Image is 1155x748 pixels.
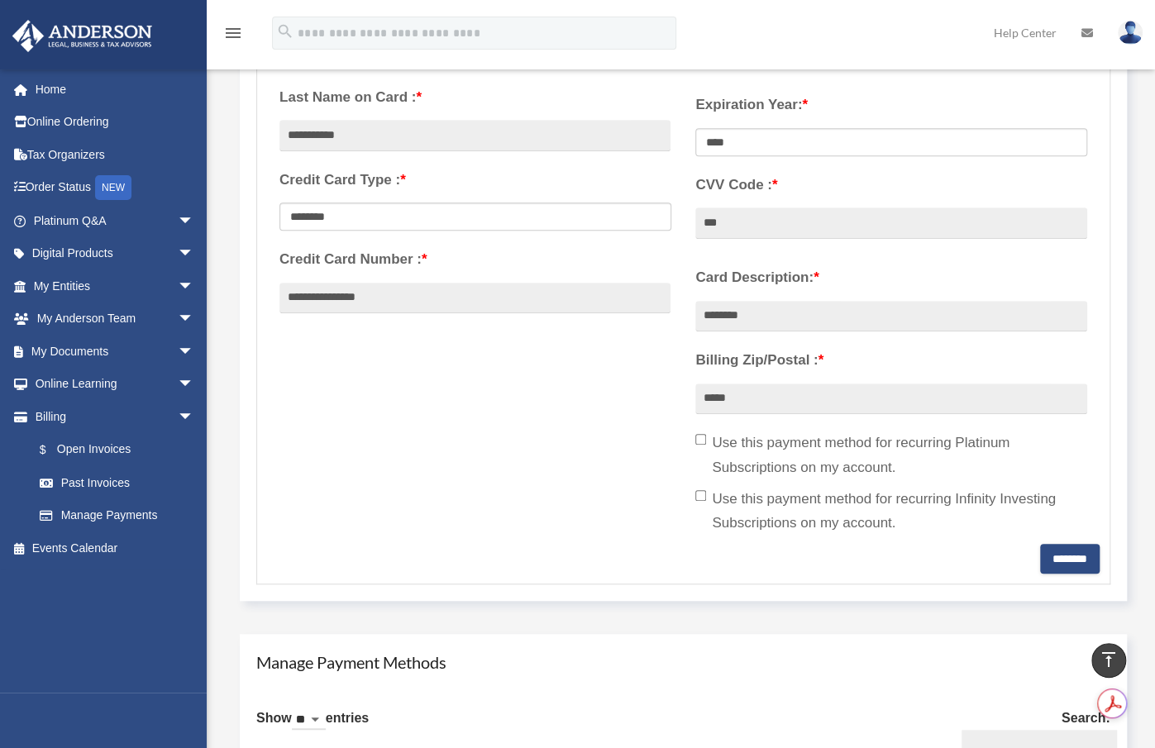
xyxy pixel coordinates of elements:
[1091,643,1126,678] a: vertical_align_top
[279,168,671,193] label: Credit Card Type :
[95,175,131,200] div: NEW
[12,303,219,336] a: My Anderson Teamarrow_drop_down
[12,237,219,270] a: Digital Productsarrow_drop_down
[49,440,57,460] span: $
[12,204,219,237] a: Platinum Q&Aarrow_drop_down
[292,711,326,730] select: Showentries
[256,650,1110,674] h4: Manage Payment Methods
[12,368,219,401] a: Online Learningarrow_drop_down
[223,29,243,43] a: menu
[695,348,1086,373] label: Billing Zip/Postal :
[7,20,157,52] img: Anderson Advisors Platinum Portal
[12,138,219,171] a: Tax Organizers
[256,707,369,746] label: Show entries
[695,487,1086,536] label: Use this payment method for recurring Infinity Investing Subscriptions on my account.
[279,247,671,272] label: Credit Card Number :
[279,85,671,110] label: Last Name on Card :
[178,204,211,238] span: arrow_drop_down
[12,400,219,433] a: Billingarrow_drop_down
[23,433,219,467] a: $Open Invoices
[223,23,243,43] i: menu
[1118,21,1143,45] img: User Pic
[12,73,219,106] a: Home
[23,466,219,499] a: Past Invoices
[695,173,1086,198] label: CVV Code :
[276,22,294,40] i: search
[178,335,211,369] span: arrow_drop_down
[695,431,1086,480] label: Use this payment method for recurring Platinum Subscriptions on my account.
[12,269,219,303] a: My Entitiesarrow_drop_down
[12,531,219,565] a: Events Calendar
[695,265,1086,290] label: Card Description:
[178,269,211,303] span: arrow_drop_down
[23,499,211,532] a: Manage Payments
[12,106,219,139] a: Online Ordering
[1099,650,1119,669] i: vertical_align_top
[178,237,211,271] span: arrow_drop_down
[178,303,211,336] span: arrow_drop_down
[12,171,219,205] a: Order StatusNEW
[178,368,211,402] span: arrow_drop_down
[178,400,211,434] span: arrow_drop_down
[695,93,1086,117] label: Expiration Year:
[12,335,219,368] a: My Documentsarrow_drop_down
[695,490,706,501] input: Use this payment method for recurring Infinity Investing Subscriptions on my account.
[695,434,706,445] input: Use this payment method for recurring Platinum Subscriptions on my account.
